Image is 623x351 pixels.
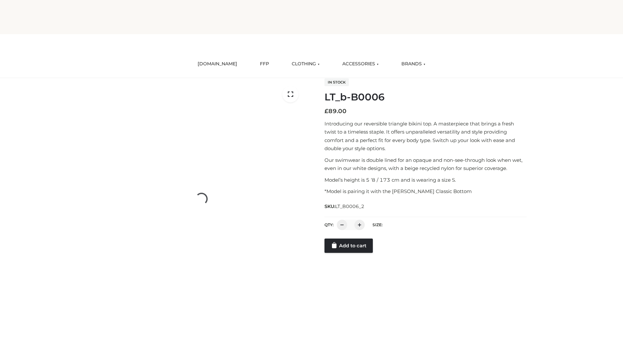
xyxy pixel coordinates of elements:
bdi: 89.00 [324,108,347,115]
a: [DOMAIN_NAME] [193,57,242,71]
a: CLOTHING [287,57,324,71]
p: Model’s height is 5 ‘8 / 173 cm and is wearing a size S. [324,176,527,184]
a: FFP [255,57,274,71]
p: Introducing our reversible triangle bikini top. A masterpiece that brings a fresh twist to a time... [324,120,527,153]
p: *Model is pairing it with the [PERSON_NAME] Classic Bottom [324,187,527,196]
a: Add to cart [324,239,373,253]
label: Size: [373,222,383,227]
span: In stock [324,78,349,86]
h1: LT_b-B0006 [324,91,527,103]
span: £ [324,108,328,115]
span: SKU: [324,202,365,210]
a: BRANDS [397,57,430,71]
a: ACCESSORIES [337,57,384,71]
p: Our swimwear is double lined for an opaque and non-see-through look when wet, even in our white d... [324,156,527,173]
span: LT_B0006_2 [335,203,364,209]
label: QTY: [324,222,334,227]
